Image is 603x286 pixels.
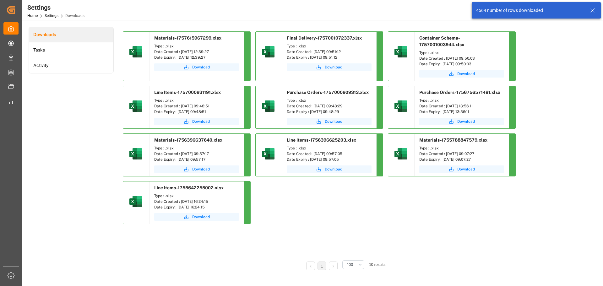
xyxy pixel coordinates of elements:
span: Purchase Orders-1757000909313.xlsx [287,90,369,95]
button: Download [419,70,504,78]
div: Type : .xlsx [154,43,239,49]
div: Date Expiry : [DATE] 09:07:27 [419,157,504,162]
div: Date Created : [DATE] 09:57:17 [154,151,239,157]
span: Download [457,71,475,77]
div: Date Created : [DATE] 09:07:27 [419,151,504,157]
div: 4564 number of rows downloaded [476,7,584,14]
span: Container Schema-1757001003944.xlsx [419,35,464,47]
div: Type : .xlsx [154,193,239,199]
span: Line Items-1755642255002.xlsx [154,185,224,190]
span: Purchase Orders-1756756571481.xlsx [419,90,500,95]
a: 1 [321,264,323,268]
button: Download [419,165,504,173]
img: microsoft-excel-2019--v1.png [393,44,408,59]
li: 1 [318,262,326,270]
span: 10 results [369,262,385,267]
span: Download [192,214,210,220]
img: microsoft-excel-2019--v1.png [393,99,408,114]
div: Date Created : [DATE] 09:48:51 [154,103,239,109]
span: Download [457,119,475,124]
span: Download [192,119,210,124]
div: Date Created : [DATE] 09:51:12 [287,49,372,55]
button: open menu [342,260,364,269]
div: Date Created : [DATE] 09:57:05 [287,151,372,157]
span: Download [192,166,210,172]
span: Download [325,64,342,70]
span: Download [192,64,210,70]
a: Home [27,13,38,18]
button: Download [287,118,372,125]
img: microsoft-excel-2019--v1.png [128,194,143,209]
div: Date Created : [DATE] 09:48:29 [287,103,372,109]
div: Date Expiry : [DATE] 09:48:29 [287,109,372,115]
img: microsoft-excel-2019--v1.png [261,146,276,161]
img: microsoft-excel-2019--v1.png [261,99,276,114]
div: Date Created : [DATE] 09:50:03 [419,56,504,61]
span: Download [325,166,342,172]
div: Date Created : [DATE] 16:24:15 [154,199,239,204]
button: Download [154,213,239,221]
div: Type : .xlsx [287,145,372,151]
div: Type : .xlsx [419,145,504,151]
div: Date Expiry : [DATE] 09:50:03 [419,61,504,67]
img: microsoft-excel-2019--v1.png [128,99,143,114]
img: microsoft-excel-2019--v1.png [128,146,143,161]
div: Type : .xlsx [287,43,372,49]
img: microsoft-excel-2019--v1.png [261,44,276,59]
img: microsoft-excel-2019--v1.png [393,146,408,161]
span: Download [457,166,475,172]
a: Downloads [29,27,113,42]
span: Materials-1757615967299.xlsx [154,35,221,40]
div: Date Created : [DATE] 12:39:27 [154,49,239,55]
span: Final Delivery-1757001072337.xlsx [287,35,362,40]
div: Date Created : [DATE] 13:56:11 [419,103,504,109]
li: Previous Page [306,262,315,270]
div: Date Expiry : [DATE] 12:39:27 [154,55,239,60]
button: Download [287,165,372,173]
span: Download [325,119,342,124]
button: Download [154,165,239,173]
div: Type : .xlsx [287,98,372,103]
div: Type : .xlsx [419,50,504,56]
a: Settings [45,13,58,18]
button: Download [154,118,239,125]
div: Date Expiry : [DATE] 09:51:12 [287,55,372,60]
button: Download [419,118,504,125]
div: Date Expiry : [DATE] 09:57:17 [154,157,239,162]
div: Settings [27,3,84,12]
a: Tasks [29,42,113,58]
span: Line Items-1757000931191.xlsx [154,90,221,95]
span: 100 [347,262,353,267]
button: Download [154,63,239,71]
div: Type : .xlsx [419,98,504,103]
span: Materials-1755788847579.xlsx [419,138,487,143]
li: Next Page [329,262,338,270]
span: Line Items-1756396625203.xlsx [287,138,356,143]
div: Type : .xlsx [154,145,239,151]
div: Date Expiry : [DATE] 16:24:15 [154,204,239,210]
img: microsoft-excel-2019--v1.png [128,44,143,59]
a: Activity [29,58,113,73]
div: Date Expiry : [DATE] 13:56:11 [419,109,504,115]
div: Date Expiry : [DATE] 09:48:51 [154,109,239,115]
button: Download [287,63,372,71]
span: Materials-1756396637640.xlsx [154,138,222,143]
div: Type : .xlsx [154,98,239,103]
div: Date Expiry : [DATE] 09:57:05 [287,157,372,162]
